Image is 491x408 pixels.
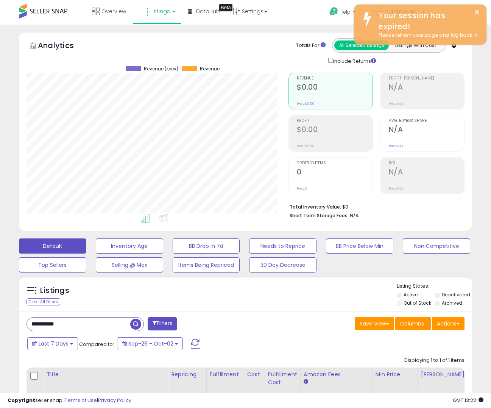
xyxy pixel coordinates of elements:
[39,340,69,347] span: Last 7 Days
[340,9,351,15] span: Help
[98,397,131,404] a: Privacy Policy
[200,66,220,72] span: Revenue
[38,40,89,53] h5: Analytics
[173,238,240,254] button: BB Drop in 7d
[296,42,326,49] div: Totals For
[400,320,424,327] span: Columns
[8,397,35,404] strong: Copyright
[389,168,464,178] h2: N/A
[388,40,443,50] button: Listings With Cost
[432,317,465,330] button: Actions
[329,7,338,16] i: Get Help
[403,238,470,254] button: Non Competitive
[297,125,372,135] h2: $0.00
[19,238,86,254] button: Default
[148,317,177,330] button: Filters
[404,291,418,298] label: Active
[96,257,163,273] button: Selling @ Max
[453,397,483,404] span: 2025-10-13 13:22 GMT
[373,10,481,32] div: Your session has expired!
[389,83,464,93] h2: N/A
[219,4,232,11] div: Tooltip anchor
[47,371,165,378] div: Title
[297,168,372,178] h2: 0
[404,357,465,364] div: Displaying 1 to 1 of 1 items
[79,341,114,348] span: Compared to:
[334,40,389,50] button: All Selected Listings
[297,161,372,165] span: Ordered Items
[323,1,369,25] a: Help
[389,125,464,135] h2: N/A
[173,257,240,273] button: Items Being Repriced
[27,337,78,350] button: Last 7 Days
[404,300,431,306] label: Out of Stock
[421,371,466,378] div: [PERSON_NAME]
[19,257,86,273] button: Top Sellers
[297,186,307,191] small: Prev: 0
[171,371,203,378] div: Repricing
[297,101,315,106] small: Prev: $0.00
[40,285,69,296] h5: Listings
[8,397,131,404] div: seller snap | |
[196,8,220,15] span: DataHub
[144,66,178,72] span: Revenue (prev)
[397,283,472,290] p: Listing States:
[373,32,481,39] div: Please refresh your page and log back in
[249,238,316,254] button: Needs to Reprice
[65,397,97,404] a: Terms of Use
[290,212,349,219] b: Short Term Storage Fees:
[297,76,372,81] span: Revenue
[96,238,163,254] button: Inventory Age
[249,257,316,273] button: 30 Day Decrease
[442,300,462,306] label: Archived
[304,378,308,385] small: Amazon Fees.
[101,8,126,15] span: Overview
[350,212,359,219] span: N/A
[290,202,459,211] li: $0
[290,204,341,210] b: Total Inventory Value:
[376,371,415,378] div: Min Price
[442,291,470,298] label: Deactivated
[389,76,464,81] span: Profit [PERSON_NAME]
[117,337,183,350] button: Sep-26 - Oct-02
[297,83,372,93] h2: $0.00
[395,317,431,330] button: Columns
[268,371,297,386] div: Fulfillment Cost
[389,161,464,165] span: ROI
[355,317,394,330] button: Save View
[474,8,480,17] button: ×
[247,371,262,378] div: Cost
[326,238,393,254] button: BB Price Below Min
[26,298,60,305] div: Clear All Filters
[304,371,369,378] div: Amazon Fees
[297,144,315,148] small: Prev: $0.00
[389,144,404,148] small: Prev: N/A
[389,186,404,191] small: Prev: N/A
[389,119,464,123] span: Avg. Buybox Share
[389,101,404,106] small: Prev: N/A
[128,340,173,347] span: Sep-26 - Oct-02
[210,371,240,378] div: Fulfillment
[297,119,372,123] span: Profit
[150,8,170,15] span: Listings
[323,56,385,65] div: Include Returns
